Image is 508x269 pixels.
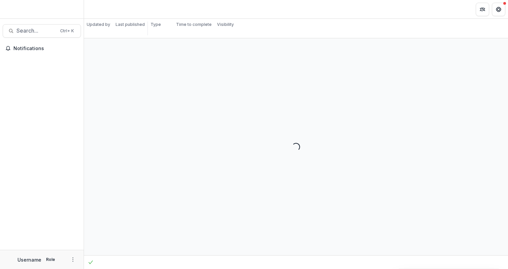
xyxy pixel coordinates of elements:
[476,3,489,16] button: Partners
[59,27,75,35] div: Ctrl + K
[87,22,110,28] p: Updated by
[217,22,234,28] p: Visibility
[17,256,41,263] p: Username
[151,22,161,28] p: Type
[44,257,57,263] p: Role
[116,22,145,28] p: Last published
[69,256,77,264] button: More
[176,22,212,28] p: Time to complete
[492,3,505,16] button: Get Help
[13,46,78,51] span: Notifications
[3,43,81,54] button: Notifications
[3,24,81,38] button: Search...
[16,28,56,34] span: Search...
